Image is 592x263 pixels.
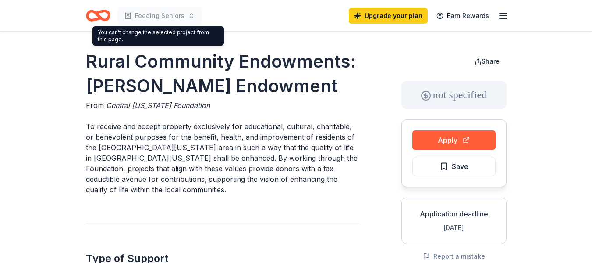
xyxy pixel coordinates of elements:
button: Save [412,157,496,176]
span: Save [452,161,468,172]
button: Report a mistake [423,251,485,262]
button: Share [468,53,507,70]
div: You can't change the selected project from this page. [92,26,224,46]
a: Upgrade your plan [349,8,428,24]
p: To receive and accept property exclusively for educational, cultural, charitable, or benevolent p... [86,121,359,195]
span: Feeding Seniors [135,11,184,21]
button: Apply [412,130,496,150]
a: Home [86,5,110,26]
div: not specified [401,81,507,109]
a: Earn Rewards [431,8,494,24]
div: [DATE] [409,223,499,233]
div: Application deadline [409,209,499,219]
h1: Rural Community Endowments: [PERSON_NAME] Endowment [86,49,359,98]
span: Central [US_STATE] Foundation [106,101,210,110]
button: Feeding Seniors [117,7,202,25]
div: From [86,100,359,111]
span: Share [482,58,500,65]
